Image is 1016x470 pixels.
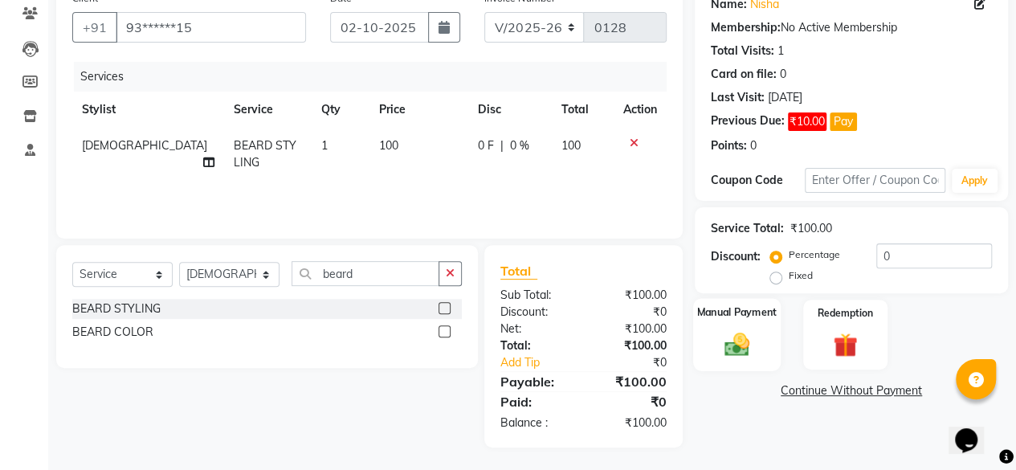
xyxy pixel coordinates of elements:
[224,92,312,128] th: Service
[599,354,679,371] div: ₹0
[561,138,581,153] span: 100
[116,12,306,43] input: Search by Name/Mobile/Email/Code
[790,220,832,237] div: ₹100.00
[711,172,805,189] div: Coupon Code
[711,112,785,131] div: Previous Due:
[789,268,813,283] label: Fixed
[500,263,537,280] span: Total
[614,92,667,128] th: Action
[74,62,679,92] div: Services
[830,112,857,131] button: Pay
[488,415,584,431] div: Balance :
[583,304,679,321] div: ₹0
[312,92,369,128] th: Qty
[379,138,398,153] span: 100
[488,372,584,391] div: Payable:
[716,329,757,358] img: _cash.svg
[788,112,826,131] span: ₹10.00
[488,392,584,411] div: Paid:
[583,372,679,391] div: ₹100.00
[750,137,757,154] div: 0
[234,138,296,170] span: BEARD STYLING
[82,138,207,153] span: [DEMOGRAPHIC_DATA]
[583,337,679,354] div: ₹100.00
[583,287,679,304] div: ₹100.00
[488,337,584,354] div: Total:
[698,382,1005,399] a: Continue Without Payment
[468,92,552,128] th: Disc
[949,406,1000,454] iframe: chat widget
[488,304,584,321] div: Discount:
[583,415,679,431] div: ₹100.00
[72,324,153,341] div: BEARD COLOR
[488,287,584,304] div: Sub Total:
[711,137,747,154] div: Points:
[478,137,494,154] span: 0 F
[711,19,992,36] div: No Active Membership
[711,19,781,36] div: Membership:
[488,354,599,371] a: Add Tip
[583,392,679,411] div: ₹0
[818,306,873,321] label: Redemption
[500,137,504,154] span: |
[72,300,161,317] div: BEARD STYLING
[488,321,584,337] div: Net:
[697,304,777,320] label: Manual Payment
[321,138,328,153] span: 1
[72,12,117,43] button: +91
[711,66,777,83] div: Card on file:
[777,43,784,59] div: 1
[711,220,784,237] div: Service Total:
[768,89,802,106] div: [DATE]
[583,321,679,337] div: ₹100.00
[292,261,439,286] input: Search or Scan
[552,92,614,128] th: Total
[369,92,468,128] th: Price
[789,247,840,262] label: Percentage
[826,330,865,360] img: _gift.svg
[711,43,774,59] div: Total Visits:
[711,89,765,106] div: Last Visit:
[510,137,529,154] span: 0 %
[805,168,945,193] input: Enter Offer / Coupon Code
[780,66,786,83] div: 0
[72,92,224,128] th: Stylist
[952,169,998,193] button: Apply
[711,248,761,265] div: Discount:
